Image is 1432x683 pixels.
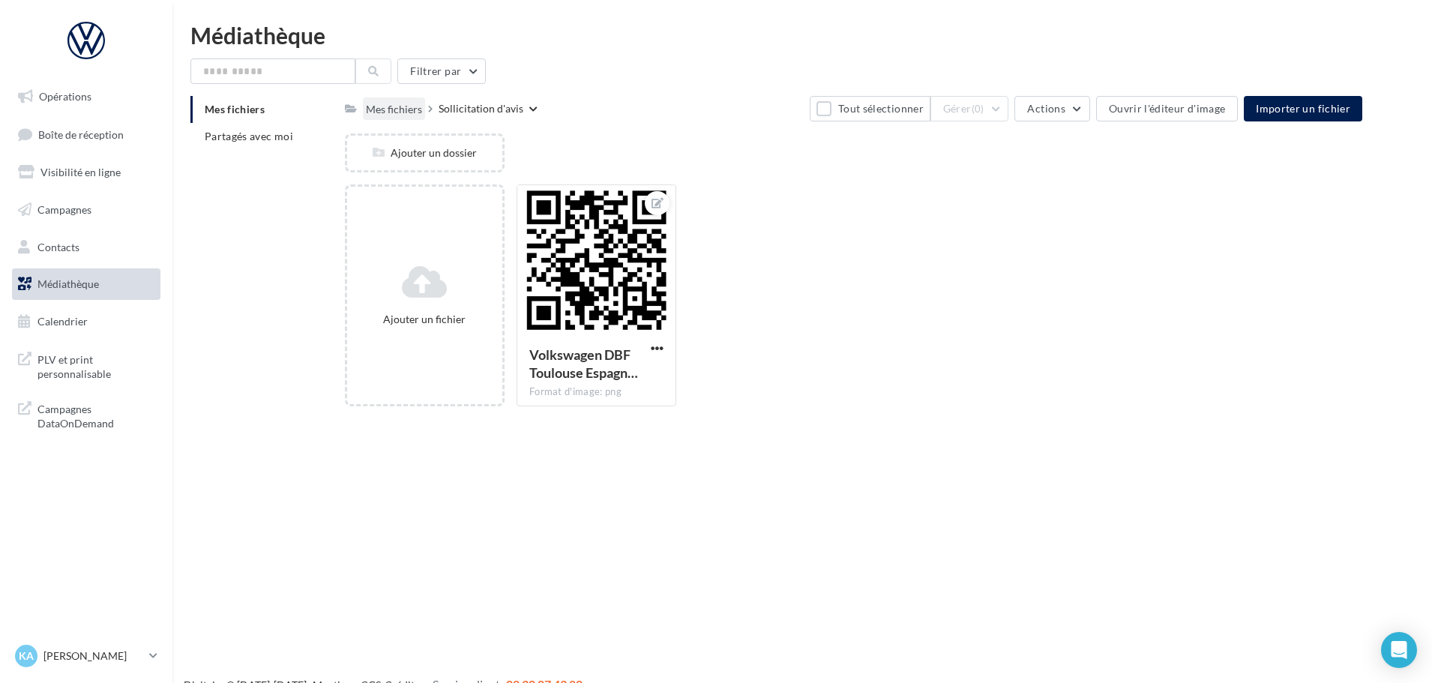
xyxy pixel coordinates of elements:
[38,127,124,140] span: Boîte de réception
[9,268,163,300] a: Médiathèque
[37,240,79,253] span: Contacts
[439,101,523,116] div: Sollicitation d'avis
[37,277,99,290] span: Médiathèque
[810,96,930,121] button: Tout sélectionner
[1096,96,1238,121] button: Ouvrir l'éditeur d'image
[347,145,502,160] div: Ajouter un dossier
[19,649,34,664] span: KA
[397,58,486,84] button: Filtrer par
[37,203,91,216] span: Campagnes
[9,81,163,112] a: Opérations
[39,90,91,103] span: Opérations
[529,346,638,381] span: Volkswagen DBF Toulouse Espagne - Toulouse - 31100 - QR code sollicitation avis Google
[930,96,1009,121] button: Gérer(0)
[9,393,163,437] a: Campagnes DataOnDemand
[1014,96,1089,121] button: Actions
[353,312,496,327] div: Ajouter un fichier
[1244,96,1362,121] button: Importer un fichier
[12,642,160,670] a: KA [PERSON_NAME]
[1381,632,1417,668] div: Open Intercom Messenger
[37,315,88,328] span: Calendrier
[366,102,422,117] div: Mes fichiers
[9,118,163,151] a: Boîte de réception
[190,24,1414,46] div: Médiathèque
[205,130,293,142] span: Partagés avec moi
[9,306,163,337] a: Calendrier
[9,232,163,263] a: Contacts
[1256,102,1350,115] span: Importer un fichier
[1027,102,1065,115] span: Actions
[37,399,154,431] span: Campagnes DataOnDemand
[9,194,163,226] a: Campagnes
[37,349,154,382] span: PLV et print personnalisable
[529,385,664,399] div: Format d'image: png
[205,103,265,115] span: Mes fichiers
[9,157,163,188] a: Visibilité en ligne
[40,166,121,178] span: Visibilité en ligne
[972,103,984,115] span: (0)
[43,649,143,664] p: [PERSON_NAME]
[9,343,163,388] a: PLV et print personnalisable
